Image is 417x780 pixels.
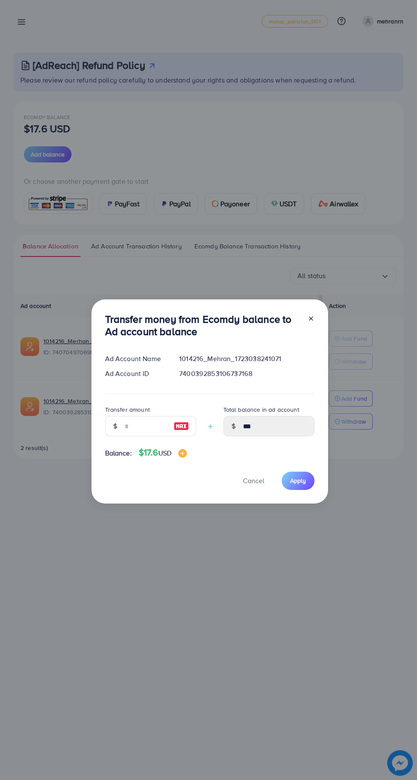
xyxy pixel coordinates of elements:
[158,448,171,458] span: USD
[282,472,314,490] button: Apply
[232,472,275,490] button: Cancel
[98,354,173,364] div: Ad Account Name
[105,313,301,338] h3: Transfer money from Ecomdy balance to Ad account balance
[105,405,150,414] label: Transfer amount
[290,476,306,485] span: Apply
[105,448,132,458] span: Balance:
[98,369,173,379] div: Ad Account ID
[223,405,299,414] label: Total balance in ad account
[139,447,187,458] h4: $17.6
[178,449,187,458] img: image
[243,476,264,485] span: Cancel
[172,354,321,364] div: 1014216_Mehran_1723038241071
[174,421,189,431] img: image
[172,369,321,379] div: 7400392853106737168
